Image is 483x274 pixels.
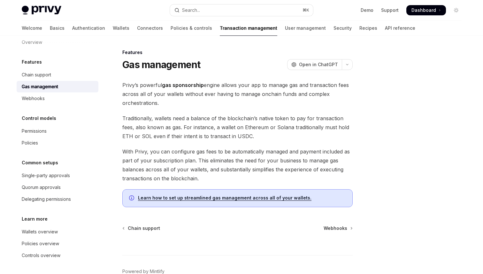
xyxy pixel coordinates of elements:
[22,172,70,179] div: Single-party approvals
[22,71,51,79] div: Chain support
[17,81,98,92] a: Gas management
[324,225,347,231] span: Webhooks
[22,184,61,191] div: Quorum approvals
[113,20,129,36] a: Wallets
[22,215,48,223] h5: Learn more
[162,82,204,88] strong: gas sponsorship
[138,195,311,201] a: Learn how to set up streamlined gas management across all of your wallets.
[285,20,326,36] a: User management
[359,20,377,36] a: Recipes
[17,137,98,149] a: Policies
[287,59,342,70] button: Open in ChatGPT
[22,240,59,247] div: Policies overview
[22,20,42,36] a: Welcome
[406,5,446,15] a: Dashboard
[17,182,98,193] a: Quorum approvals
[22,127,47,135] div: Permissions
[122,49,353,56] div: Features
[385,20,415,36] a: API reference
[381,7,399,13] a: Support
[361,7,373,13] a: Demo
[122,114,353,141] span: Traditionally, wallets need a balance of the blockchain’s native token to pay for transaction fee...
[451,5,461,15] button: Toggle dark mode
[17,125,98,137] a: Permissions
[17,170,98,181] a: Single-party approvals
[17,93,98,104] a: Webhooks
[22,228,58,236] div: Wallets overview
[22,252,60,259] div: Controls overview
[170,4,313,16] button: Open search
[17,238,98,249] a: Policies overview
[137,20,163,36] a: Connectors
[17,69,98,81] a: Chain support
[324,225,352,231] a: Webhooks
[22,6,61,15] img: light logo
[303,8,309,13] span: ⌘ K
[123,225,160,231] a: Chain support
[122,59,201,70] h1: Gas management
[299,61,338,68] span: Open in ChatGPT
[333,20,352,36] a: Security
[22,114,56,122] h5: Control models
[22,58,42,66] h5: Features
[50,20,65,36] a: Basics
[17,226,98,238] a: Wallets overview
[220,20,277,36] a: Transaction management
[22,95,45,102] div: Webhooks
[22,139,38,147] div: Policies
[17,250,98,261] a: Controls overview
[17,193,98,205] a: Delegating permissions
[129,195,135,202] svg: Info
[128,225,160,231] span: Chain support
[122,81,353,107] span: Privy’s powerful engine allows your app to manage gas and transaction fees across all of your wal...
[22,195,71,203] div: Delegating permissions
[22,159,58,167] h5: Common setups
[122,147,353,183] span: With Privy, you can configure gas fees to be automatically managed and payment included as part o...
[171,20,212,36] a: Policies & controls
[22,83,58,90] div: Gas management
[411,7,436,13] span: Dashboard
[72,20,105,36] a: Authentication
[182,6,200,14] div: Search...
